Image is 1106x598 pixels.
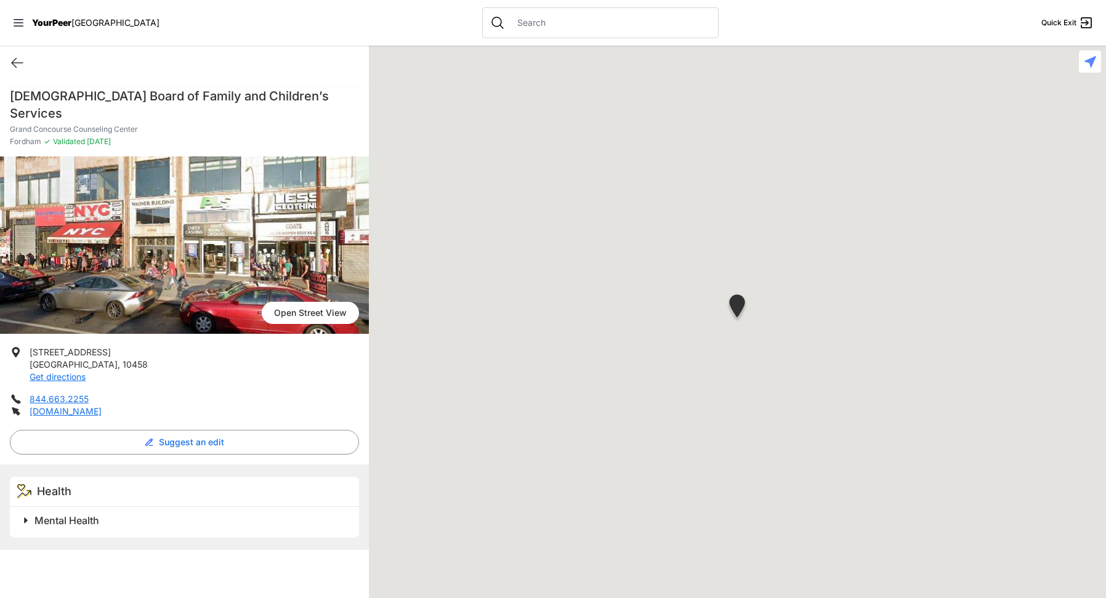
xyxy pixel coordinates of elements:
span: Health [37,485,71,498]
span: Quick Exit [1041,18,1076,28]
a: Quick Exit [1041,15,1094,30]
p: Grand Concourse Counseling Center [10,124,359,134]
a: Get directions [30,371,86,382]
a: 844.663.2255 [30,394,89,404]
span: Mental Health [34,514,99,527]
span: ✓ [44,137,50,147]
span: [DATE] [85,137,111,146]
span: Fordham [10,137,41,147]
a: YourPeer[GEOGRAPHIC_DATA] [32,19,159,26]
span: Open Street View [262,302,359,324]
div: Grand Concourse Counseling Center [727,294,748,322]
button: Suggest an edit [10,430,359,455]
span: , [118,359,120,370]
h1: [DEMOGRAPHIC_DATA] Board of Family and Children’s Services [10,87,359,122]
input: Search [510,17,711,29]
span: YourPeer [32,17,71,28]
a: [DOMAIN_NAME] [30,406,102,416]
span: [GEOGRAPHIC_DATA] [30,359,118,370]
span: [STREET_ADDRESS] [30,347,111,357]
span: 10458 [123,359,148,370]
span: Validated [53,137,85,146]
span: Suggest an edit [159,436,224,448]
span: [GEOGRAPHIC_DATA] [71,17,159,28]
